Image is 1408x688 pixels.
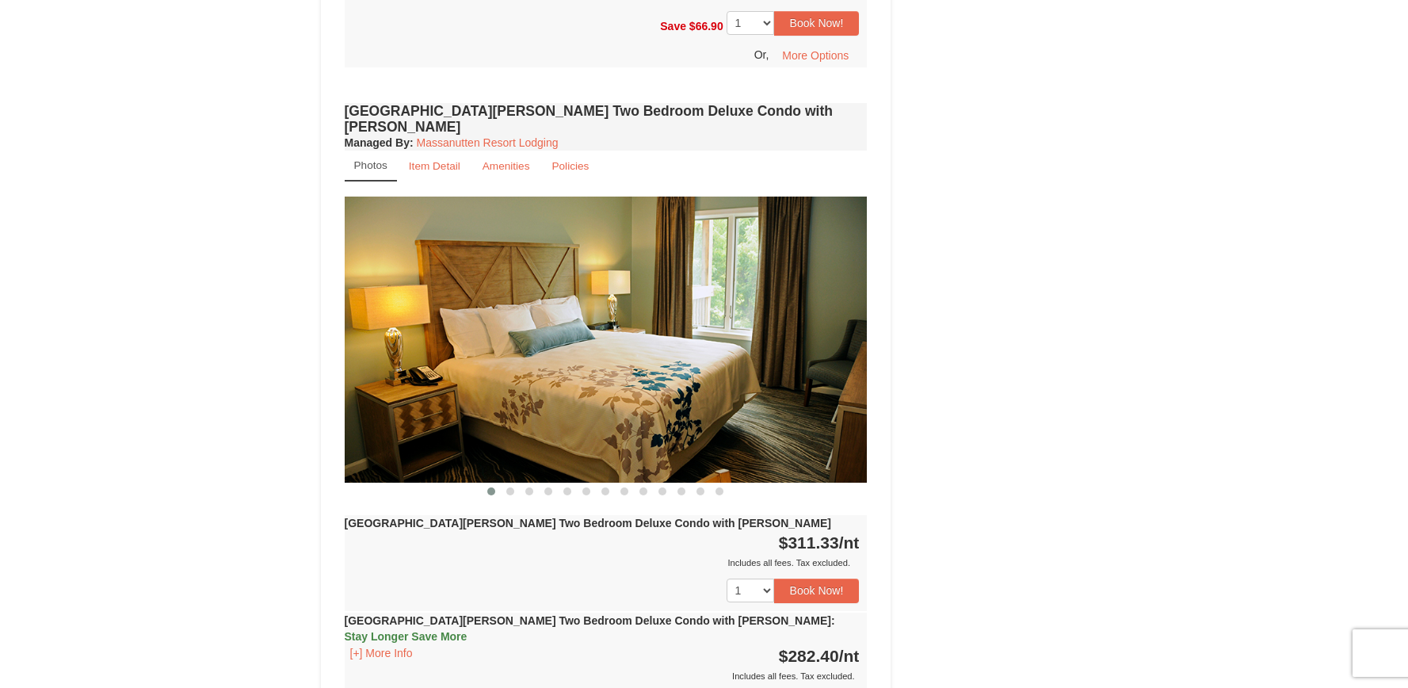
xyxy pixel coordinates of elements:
a: Photos [345,151,397,182]
div: Includes all fees. Tax excluded. [345,555,860,571]
a: Policies [541,151,599,182]
button: Book Now! [774,11,860,35]
a: Item Detail [399,151,471,182]
div: Includes all fees. Tax excluded. [345,668,860,684]
span: Managed By [345,136,410,149]
strong: $311.33 [779,533,860,552]
span: : [831,614,835,627]
a: Massanutten Resort Lodging [417,136,559,149]
a: Amenities [472,151,540,182]
span: $66.90 [689,20,723,32]
strong: [GEOGRAPHIC_DATA][PERSON_NAME] Two Bedroom Deluxe Condo with [PERSON_NAME] [345,614,835,643]
button: [+] More Info [345,644,418,662]
span: /nt [839,647,860,665]
small: Item Detail [409,160,460,172]
span: /nt [839,533,860,552]
button: Book Now! [774,579,860,602]
small: Photos [354,159,387,171]
span: Stay Longer Save More [345,630,467,643]
strong: : [345,136,414,149]
strong: [GEOGRAPHIC_DATA][PERSON_NAME] Two Bedroom Deluxe Condo with [PERSON_NAME] [345,517,831,529]
span: Save [660,20,686,32]
small: Amenities [483,160,530,172]
img: 18876286-137-863bd0ca.jpg [345,197,868,483]
span: Or, [754,48,769,60]
button: More Options [772,44,859,67]
h4: [GEOGRAPHIC_DATA][PERSON_NAME] Two Bedroom Deluxe Condo with [PERSON_NAME] [345,103,868,135]
small: Policies [551,160,589,172]
span: $282.40 [779,647,839,665]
